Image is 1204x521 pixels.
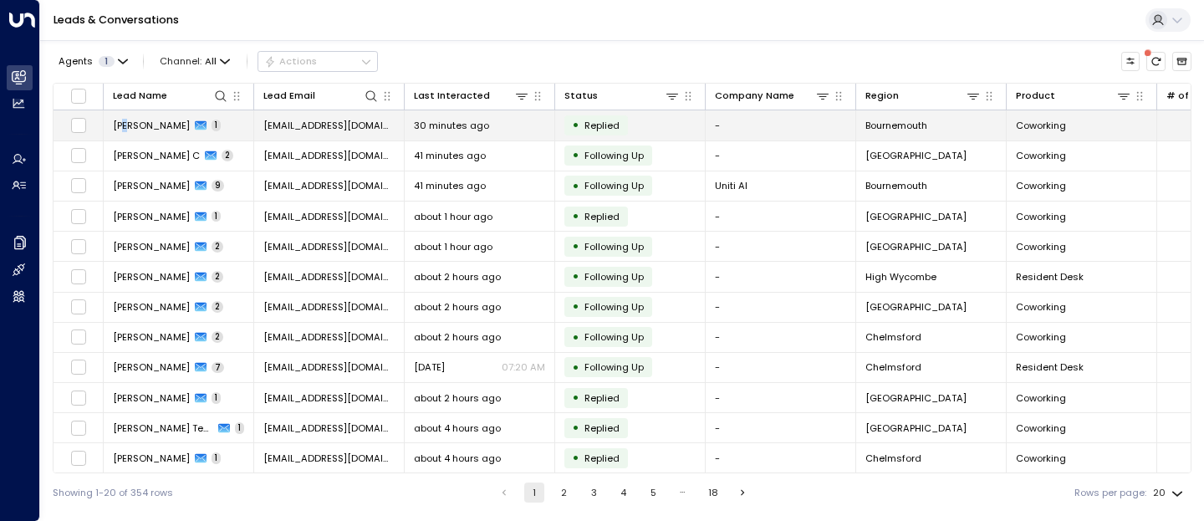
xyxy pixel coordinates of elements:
[715,88,794,104] div: Company Name
[263,421,395,435] span: andy.smith31@gmail.com
[113,421,213,435] span: Andy Test Test Test
[70,390,87,406] span: Toggle select row
[572,114,579,136] div: •
[584,360,644,374] span: Following Up
[212,392,221,404] span: 1
[584,270,644,283] span: Following Up
[584,391,620,405] span: Replied
[493,483,753,503] nav: pagination navigation
[584,119,620,132] span: Replied
[113,179,190,192] span: Anika Coutinho
[113,240,190,253] span: Zulfikar Karbani
[113,300,190,314] span: Eleanor Scott
[572,386,579,409] div: •
[205,56,217,67] span: All
[212,331,223,343] span: 2
[113,119,190,132] span: Jade Garner
[524,483,544,503] button: page 1
[673,483,693,503] div: …
[263,240,395,253] span: zulfikarbani@hotmail.com
[572,144,579,166] div: •
[1016,88,1131,104] div: Product
[572,447,579,469] div: •
[1016,330,1066,344] span: Coworking
[263,300,395,314] span: missyeleanor@hotmail.com
[263,270,395,283] span: biancadantas1976@gmail.com
[572,295,579,318] div: •
[113,149,200,162] span: Raghavi C
[614,483,634,503] button: Go to page 4
[865,119,927,132] span: Bournemouth
[70,359,87,375] span: Toggle select row
[865,210,967,223] span: York
[865,391,967,405] span: Twickenham
[1016,391,1066,405] span: Coworking
[212,301,223,313] span: 2
[99,56,115,67] span: 1
[572,356,579,379] div: •
[865,270,936,283] span: High Wycombe
[258,51,378,71] button: Actions
[564,88,680,104] div: Status
[1016,88,1055,104] div: Product
[715,179,747,192] span: Uniti AI
[502,360,545,374] p: 07:20 AM
[865,179,927,192] span: Bournemouth
[414,391,501,405] span: about 2 hours ago
[703,483,723,503] button: Go to page 18
[263,88,315,104] div: Lead Email
[865,360,921,374] span: Chelmsford
[584,483,604,503] button: Go to page 3
[706,232,856,261] td: -
[155,52,236,70] button: Channel:All
[643,483,663,503] button: Go to page 5
[1016,119,1066,132] span: Coworking
[258,51,378,71] div: Button group with a nested menu
[113,88,228,104] div: Lead Name
[263,149,395,162] span: raghavi1991@gmail.com
[53,52,132,70] button: Agents1
[113,88,167,104] div: Lead Name
[706,141,856,171] td: -
[113,210,190,223] span: Will Clement
[706,383,856,412] td: -
[584,300,644,314] span: Following Up
[1016,421,1066,435] span: Coworking
[572,416,579,439] div: •
[414,270,501,283] span: about 2 hours ago
[584,330,644,344] span: Following Up
[212,452,221,464] span: 1
[414,421,501,435] span: about 4 hours ago
[414,300,501,314] span: about 2 hours ago
[414,119,489,132] span: 30 minutes ago
[212,120,221,131] span: 1
[1153,483,1186,503] div: 20
[53,486,173,500] div: Showing 1-20 of 354 rows
[1121,52,1140,71] button: Customize
[584,149,644,162] span: Following Up
[70,147,87,164] span: Toggle select row
[155,52,236,70] span: Channel:
[554,483,574,503] button: Go to page 2
[1016,300,1066,314] span: Coworking
[113,270,190,283] span: Bianca Dantas
[263,210,395,223] span: will@clementconsulting.co.uk
[414,360,445,374] span: Aug 13, 2025
[732,483,752,503] button: Go to next page
[865,88,899,104] div: Region
[1172,52,1191,71] button: Archived Leads
[235,422,244,434] span: 1
[706,110,856,140] td: -
[263,360,395,374] span: anshuldixit589@gmail.com
[584,179,644,192] span: Following Up
[1146,52,1166,71] span: There are new threads available. Refresh the grid to view the latest updates.
[706,202,856,231] td: -
[706,323,856,352] td: -
[414,179,486,192] span: 41 minutes ago
[706,353,856,382] td: -
[706,293,856,322] td: -
[113,391,190,405] span: Charlie Xie
[865,330,921,344] span: Chelmsford
[263,330,395,344] span: anshuldixit589@gmail.com
[212,362,224,374] span: 7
